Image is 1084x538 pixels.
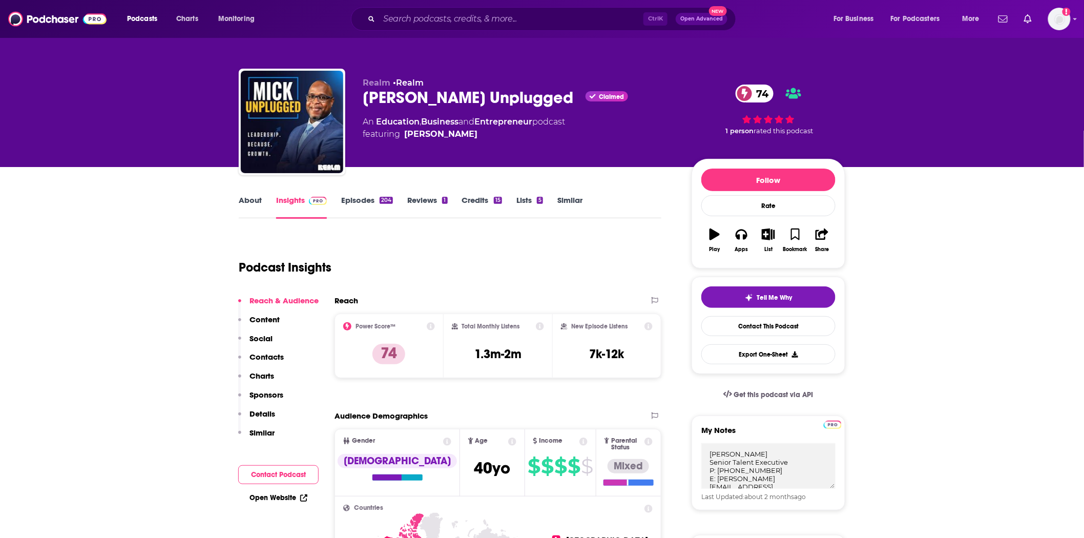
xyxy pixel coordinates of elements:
span: $ [554,458,567,474]
span: about 2 months [744,493,794,501]
p: Reach & Audience [249,296,319,305]
p: Content [249,315,280,324]
span: Logged in as hmill [1048,8,1071,30]
button: open menu [884,11,955,27]
div: Play [710,246,720,253]
a: Pro website [824,419,842,429]
h2: Power Score™ [356,323,395,330]
button: Follow [701,169,836,191]
span: Claimed [599,94,624,99]
span: $ [568,458,580,474]
div: Mixed [608,459,649,473]
span: For Business [833,12,874,26]
span: Realm [363,78,390,88]
a: 74 [736,85,774,102]
span: Open Advanced [680,16,723,22]
img: User Profile [1048,8,1071,30]
span: $ [581,458,593,474]
span: featuring [363,128,565,140]
a: Charts [170,11,204,27]
button: Social [238,334,273,353]
p: Social [249,334,273,343]
div: List [764,246,773,253]
p: Sponsors [249,390,283,400]
button: Contact Podcast [238,465,319,484]
span: New [709,6,727,16]
span: Gender [352,438,375,444]
h2: Reach [335,296,358,305]
h2: New Episode Listens [571,323,628,330]
button: open menu [826,11,887,27]
button: Export One-Sheet [701,344,836,364]
a: Lists5 [516,195,543,219]
h3: 1.3m-2m [474,346,522,362]
button: Similar [238,428,275,447]
div: 204 [380,197,393,204]
div: Share [815,246,829,253]
span: 1 person [725,127,754,135]
span: Income [539,438,563,444]
button: Play [701,222,728,259]
div: Bookmark [783,246,807,253]
span: 74 [746,85,774,102]
span: Age [475,438,488,444]
span: rated this podcast [754,127,813,135]
div: Rate [701,195,836,216]
span: and [458,117,474,127]
a: Similar [557,195,582,219]
h2: Audience Demographics [335,411,428,421]
a: InsightsPodchaser Pro [276,195,327,219]
span: Countries [354,505,383,511]
button: Content [238,315,280,334]
a: Show notifications dropdown [994,10,1012,28]
button: Apps [728,222,755,259]
h3: 7k-12k [590,346,624,362]
span: For Podcasters [891,12,940,26]
img: Podchaser Pro [824,421,842,429]
span: Charts [176,12,198,26]
p: Details [249,409,275,419]
h2: Total Monthly Listens [462,323,520,330]
div: 15 [494,197,502,204]
p: Contacts [249,352,284,362]
a: Business [421,117,458,127]
span: , [420,117,421,127]
img: Mick Unplugged [241,71,343,173]
span: $ [541,458,553,474]
div: 5 [537,197,543,204]
span: Podcasts [127,12,157,26]
a: Reviews1 [407,195,447,219]
div: Apps [735,246,748,253]
button: Charts [238,371,274,390]
a: Mick Hunt [404,128,477,140]
a: Episodes204 [341,195,393,219]
a: Open Website [249,493,307,502]
label: My Notes [701,425,836,443]
span: 40 yo [474,458,511,478]
input: Search podcasts, credits, & more... [379,11,643,27]
span: Parental Status [611,438,642,451]
img: Podchaser - Follow, Share and Rate Podcasts [8,9,107,29]
button: open menu [120,11,171,27]
button: Contacts [238,352,284,371]
span: Ctrl K [643,12,668,26]
div: [DEMOGRAPHIC_DATA] [338,454,457,468]
span: Get this podcast via API [734,390,814,399]
a: Credits15 [462,195,502,219]
p: Similar [249,428,275,438]
h1: Podcast Insights [239,260,331,275]
textarea: [PERSON_NAME] Senior Talent Executive P: [PHONE_NUMBER] E: [PERSON_NAME][EMAIL_ADDRESS][DOMAIN_NA... [701,443,836,489]
a: Show notifications dropdown [1020,10,1036,28]
span: Tell Me Why [757,294,793,302]
div: Search podcasts, credits, & more... [361,7,746,31]
button: Details [238,409,275,428]
span: • [393,78,424,88]
button: tell me why sparkleTell Me Why [701,286,836,308]
button: Share [809,222,836,259]
img: Podchaser Pro [309,197,327,205]
div: 74 1 personrated this podcast [692,78,845,141]
a: Entrepreneur [474,117,532,127]
div: An podcast [363,116,565,140]
span: $ [528,458,540,474]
